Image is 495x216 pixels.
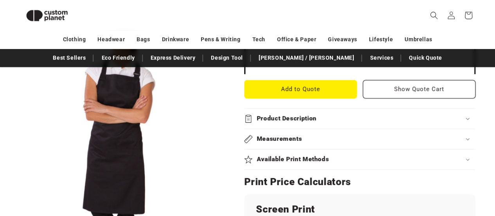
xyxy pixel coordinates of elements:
a: Lifestyle [369,33,393,46]
a: Headwear [97,33,125,46]
a: Clothing [63,33,86,46]
button: Show Quote Cart [363,80,475,98]
a: Eco Friendly [97,51,139,65]
a: Services [366,51,397,65]
h2: Product Description [257,114,317,123]
a: Best Sellers [49,51,90,65]
a: Express Delivery [147,51,200,65]
a: Giveaways [328,33,357,46]
h2: Screen Print [256,203,464,216]
summary: Product Description [244,109,475,129]
h2: Available Print Methods [257,155,329,163]
a: Quick Quote [405,51,446,65]
iframe: Chat Widget [364,131,495,216]
img: Custom Planet [20,3,74,28]
a: Pens & Writing [201,33,240,46]
h2: Measurements [257,135,302,143]
a: Tech [252,33,265,46]
a: Drinkware [162,33,189,46]
a: Office & Paper [277,33,316,46]
button: Add to Quote [244,80,357,98]
a: Bags [137,33,150,46]
summary: Measurements [244,129,475,149]
a: Design Tool [207,51,247,65]
a: [PERSON_NAME] / [PERSON_NAME] [255,51,358,65]
summary: Search [425,7,443,24]
summary: Available Print Methods [244,149,475,169]
h2: Print Price Calculators [244,176,475,188]
a: Umbrellas [405,33,432,46]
